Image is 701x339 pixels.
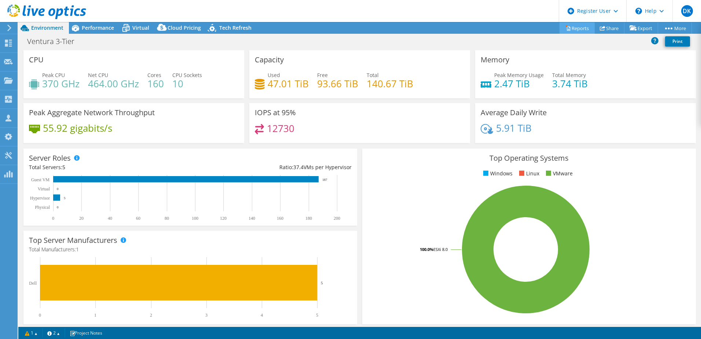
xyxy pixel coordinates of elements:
[42,80,80,88] h4: 370 GHz
[88,80,139,88] h4: 464.00 GHz
[168,24,201,31] span: Cloud Pricing
[192,216,198,221] text: 100
[665,36,690,47] a: Print
[24,37,86,45] h1: Ventura 3-Tier
[57,187,59,191] text: 0
[255,109,296,117] h3: IOPS at 95%
[136,216,140,221] text: 60
[481,109,547,117] h3: Average Daily Write
[368,154,690,162] h3: Top Operating Systems
[267,124,294,132] h4: 12730
[261,313,263,318] text: 4
[65,328,107,338] a: Project Notes
[481,56,509,64] h3: Memory
[190,163,352,171] div: Ratio: VMs per Hypervisor
[30,196,50,201] text: Hypervisor
[321,281,323,285] text: 5
[31,177,49,182] text: Guest VM
[494,72,544,79] span: Peak Memory Usage
[681,5,693,17] span: DK
[268,72,280,79] span: Used
[172,72,202,79] span: CPU Sockets
[29,56,44,64] h3: CPU
[79,216,84,221] text: 20
[219,24,252,31] span: Tech Refresh
[132,24,149,31] span: Virtual
[76,246,79,253] span: 1
[624,22,658,34] a: Export
[277,216,283,221] text: 160
[147,72,161,79] span: Cores
[293,164,304,171] span: 37.4
[62,164,65,171] span: 5
[544,169,573,178] li: VMware
[38,186,50,192] text: Virtual
[52,216,54,221] text: 0
[31,24,63,31] span: Environment
[29,163,190,171] div: Total Servers:
[42,328,65,338] a: 2
[42,72,65,79] span: Peak CPU
[481,169,513,178] li: Windows
[20,328,43,338] a: 1
[517,169,539,178] li: Linux
[29,109,155,117] h3: Peak Aggregate Network Throughput
[658,22,692,34] a: More
[367,72,379,79] span: Total
[29,245,352,254] h4: Total Manufacturers:
[494,80,544,88] h4: 2.47 TiB
[94,313,96,318] text: 1
[268,80,309,88] h4: 47.01 TiB
[594,22,624,34] a: Share
[165,216,169,221] text: 80
[552,80,588,88] h4: 3.74 TiB
[496,124,532,132] h4: 5.91 TiB
[316,313,318,318] text: 5
[317,80,358,88] h4: 93.66 TiB
[220,216,227,221] text: 120
[39,313,41,318] text: 0
[420,247,433,252] tspan: 100.0%
[43,124,112,132] h4: 55.92 gigabits/s
[322,178,327,182] text: 187
[433,247,448,252] tspan: ESXi 8.0
[150,313,152,318] text: 2
[305,216,312,221] text: 180
[635,8,642,14] svg: \n
[552,72,586,79] span: Total Memory
[205,313,208,318] text: 3
[317,72,328,79] span: Free
[29,236,117,244] h3: Top Server Manufacturers
[249,216,255,221] text: 140
[367,80,413,88] h4: 140.67 TiB
[64,196,66,200] text: 5
[172,80,202,88] h4: 10
[255,56,284,64] h3: Capacity
[88,72,108,79] span: Net CPU
[29,154,71,162] h3: Server Roles
[147,80,164,88] h4: 160
[82,24,114,31] span: Performance
[108,216,112,221] text: 40
[334,216,340,221] text: 200
[559,22,595,34] a: Reports
[29,281,37,286] text: Dell
[35,205,50,210] text: Physical
[57,205,59,209] text: 0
